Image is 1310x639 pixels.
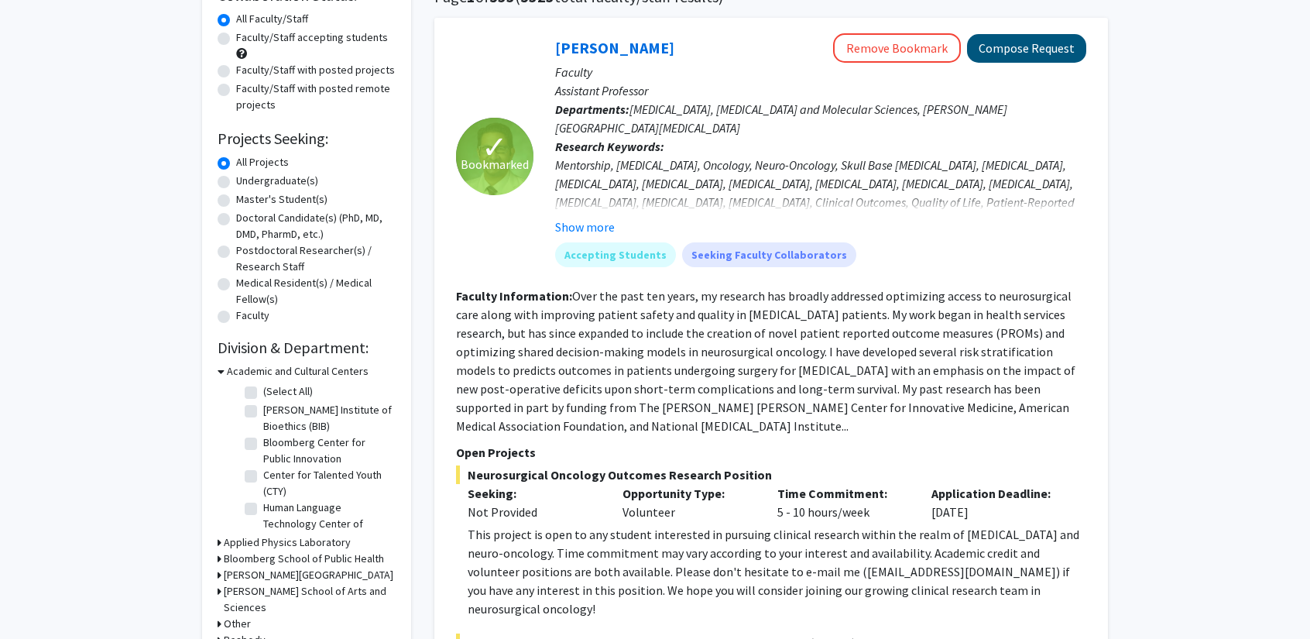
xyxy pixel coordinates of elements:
[555,63,1086,81] p: Faculty
[611,484,766,521] div: Volunteer
[555,38,674,57] a: [PERSON_NAME]
[236,154,289,170] label: All Projects
[833,33,961,63] button: Remove Bookmark
[218,338,396,357] h2: Division & Department:
[236,173,318,189] label: Undergraduate(s)
[263,500,392,548] label: Human Language Technology Center of Excellence (HLTCOE)
[622,484,754,503] p: Opportunity Type:
[236,11,308,27] label: All Faculty/Staff
[218,129,396,148] h2: Projects Seeking:
[967,34,1086,63] button: Compose Request to Raj Mukherjee
[920,484,1075,521] div: [DATE]
[12,569,66,627] iframe: Chat
[236,29,388,46] label: Faculty/Staff accepting students
[766,484,921,521] div: 5 - 10 hours/week
[236,62,395,78] label: Faculty/Staff with posted projects
[931,484,1063,503] p: Application Deadline:
[236,242,396,275] label: Postdoctoral Researcher(s) / Research Staff
[555,81,1086,100] p: Assistant Professor
[555,139,664,154] b: Research Keywords:
[682,242,856,267] mat-chip: Seeking Faculty Collaborators
[224,567,393,583] h3: [PERSON_NAME][GEOGRAPHIC_DATA]
[263,435,392,467] label: Bloomberg Center for Public Innovation
[468,503,599,521] div: Not Provided
[236,275,396,307] label: Medical Resident(s) / Medical Fellow(s)
[456,288,572,304] b: Faculty Information:
[456,466,1086,484] span: Neurosurgical Oncology Outcomes Research Position
[263,383,313,400] label: (Select All)
[263,402,392,435] label: [PERSON_NAME] Institute of Bioethics (BIB)
[236,81,396,113] label: Faculty/Staff with posted remote projects
[224,616,251,632] h3: Other
[224,551,384,567] h3: Bloomberg School of Public Health
[236,307,269,324] label: Faculty
[456,443,1086,462] p: Open Projects
[263,467,392,500] label: Center for Talented Youth (CTY)
[224,534,351,551] h3: Applied Physics Laboratory
[468,484,599,503] p: Seeking:
[456,288,1075,434] fg-read-more: Over the past ten years, my research has broadly addressed optimizing access to neurosurgical car...
[224,583,396,616] h3: [PERSON_NAME] School of Arts and Sciences
[461,155,529,173] span: Bookmarked
[777,484,909,503] p: Time Commitment:
[555,101,1007,136] span: [MEDICAL_DATA], [MEDICAL_DATA] and Molecular Sciences, [PERSON_NAME][GEOGRAPHIC_DATA][MEDICAL_DATA]
[236,191,327,208] label: Master's Student(s)
[555,101,629,117] b: Departments:
[468,525,1086,618] div: This project is open to any student interested in pursuing clinical research within the realm of ...
[236,210,396,242] label: Doctoral Candidate(s) (PhD, MD, DMD, PharmD, etc.)
[555,156,1086,267] div: Mentorship, [MEDICAL_DATA], Oncology, Neuro-Oncology, Skull Base [MEDICAL_DATA], [MEDICAL_DATA], ...
[555,242,676,267] mat-chip: Accepting Students
[482,139,508,155] span: ✓
[227,363,369,380] h3: Academic and Cultural Centers
[555,218,615,236] button: Show more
